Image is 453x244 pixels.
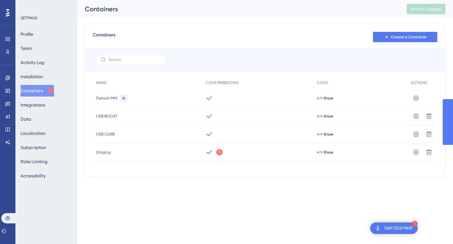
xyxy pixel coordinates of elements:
div: Get Started! [384,225,413,232]
div: SETTINGS [21,15,73,21]
button: Team [21,42,32,54]
span: Default MM [96,96,117,101]
span: CODE EMBEDDING [205,80,239,85]
button: Create a Container [373,32,437,42]
img: launcher-image-alternative-text [374,224,382,232]
input: Search [109,57,161,62]
button: Integrations [21,99,45,111]
div: Containers [85,5,391,14]
span: Publish Changes [411,6,441,12]
button: Rate Limiting [21,156,48,167]
span: CKB CORE [96,132,115,137]
span: CODE [317,80,328,85]
button: </> Show [317,150,333,155]
span: NAME [96,80,106,85]
iframe: UserGuiding AI Assistant Launcher [426,219,445,238]
span: CKB BOOST [96,114,117,119]
button: Publish Changes [407,4,445,14]
span: Create a Container [391,34,427,40]
div: Open Get Started! checklist, remaining modules: 1 [370,222,418,234]
button: </> Show [317,132,333,137]
button: </> Show [317,96,333,101]
button: Accessibility [21,170,46,182]
button: Data [21,113,31,125]
span: Staging [96,150,111,155]
span: ACTIONS [411,80,427,85]
button: Localization [21,127,46,139]
button: Activity Log [21,57,44,68]
button: Installation [21,71,43,82]
div: 1 [412,221,418,227]
button: Subscription [21,142,46,153]
button: Profile [21,28,33,40]
button: Containers [21,85,54,97]
button: </> Show [317,114,333,119]
span: Containers [93,31,115,43]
